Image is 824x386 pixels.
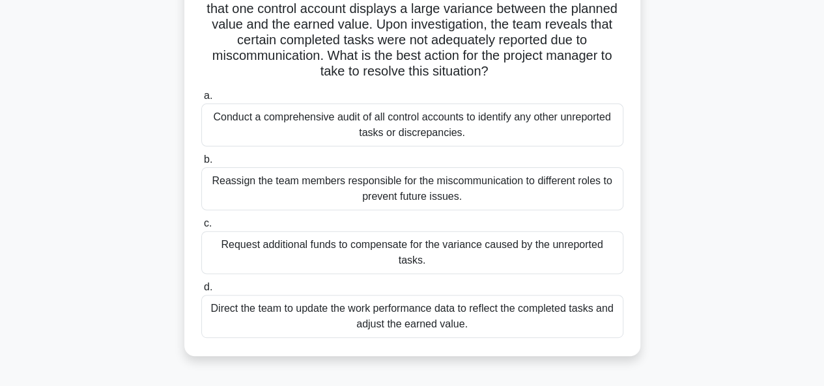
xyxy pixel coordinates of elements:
span: b. [204,154,212,165]
div: Request additional funds to compensate for the variance caused by the unreported tasks. [201,231,623,274]
div: Direct the team to update the work performance data to reflect the completed tasks and adjust the... [201,295,623,338]
span: d. [204,281,212,292]
span: c. [204,217,212,228]
div: Reassign the team members responsible for the miscommunication to different roles to prevent futu... [201,167,623,210]
div: Conduct a comprehensive audit of all control accounts to identify any other unreported tasks or d... [201,103,623,146]
span: a. [204,90,212,101]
